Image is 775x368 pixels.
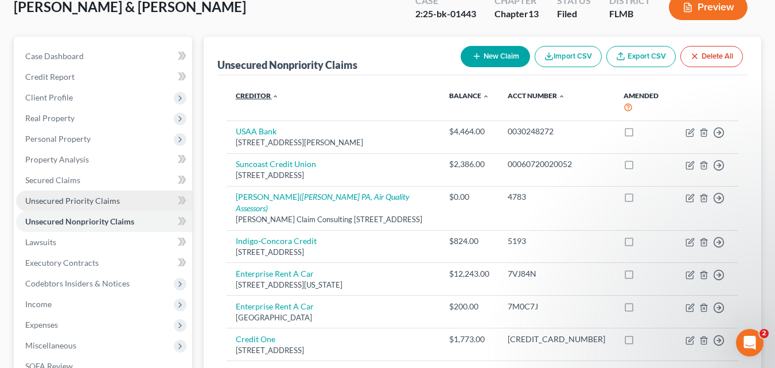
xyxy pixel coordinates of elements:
a: Indigo-Concora Credit [236,236,317,246]
span: Property Analysis [25,154,89,164]
span: Secured Claims [25,175,80,185]
a: Secured Claims [16,170,192,191]
div: FLMB [609,7,651,21]
div: 4783 [508,191,605,203]
i: expand_less [272,93,279,100]
button: Import CSV [535,46,602,67]
span: Income [25,299,52,309]
div: 2:25-bk-01443 [415,7,476,21]
th: Amended [614,84,676,121]
a: Enterprise Rent A Car [236,269,314,278]
span: Unsecured Nonpriority Claims [25,216,134,226]
div: [STREET_ADDRESS][PERSON_NAME] [236,137,431,148]
a: Credit Report [16,67,192,87]
div: [CREDIT_CARD_NUMBER] [508,334,605,345]
button: Start recording [73,280,82,289]
a: USAA Bank [236,126,276,136]
button: Delete All [680,46,743,67]
a: Acct Number expand_less [508,91,565,100]
button: Send a message… [197,276,215,294]
div: [GEOGRAPHIC_DATA] [236,312,431,323]
div: $1,773.00 [449,334,489,345]
img: Profile image for Katie [33,6,51,25]
b: 🚨ATTN: [GEOGRAPHIC_DATA] of [US_STATE] [18,98,163,118]
i: expand_less [558,93,565,100]
div: 7VJ84N [508,268,605,280]
a: Suncoast Credit Union [236,159,316,169]
a: Executory Contracts [16,253,192,273]
button: Home [180,5,201,26]
button: Gif picker [36,280,45,289]
a: Enterprise Rent A Car [236,301,314,311]
div: Close [201,5,222,25]
h1: [PERSON_NAME] [56,6,130,14]
div: 0030248272 [508,126,605,137]
div: [STREET_ADDRESS] [236,345,431,356]
span: Case Dashboard [25,51,84,61]
button: Upload attachment [54,280,64,289]
span: Executory Contracts [25,258,99,268]
div: Katie says… [9,90,220,236]
span: Real Property [25,113,75,123]
a: [PERSON_NAME]([PERSON_NAME] PA, Air Quality Assessors) [236,192,410,213]
span: Credit Report [25,72,75,82]
div: $824.00 [449,235,489,247]
a: Property Analysis [16,149,192,170]
div: [STREET_ADDRESS] [236,247,431,258]
div: The court has added a new Credit Counseling Field that we need to update upon filing. Please remo... [18,125,179,204]
span: Personal Property [25,134,91,144]
div: Unsecured Nonpriority Claims [217,58,357,72]
a: Lawsuits [16,232,192,253]
button: New Claim [461,46,530,67]
textarea: Message… [10,256,220,276]
div: $200.00 [449,301,489,312]
button: go back [7,5,29,26]
a: Unsecured Nonpriority Claims [16,211,192,232]
div: $2,386.00 [449,158,489,170]
span: Expenses [25,320,58,330]
div: [PERSON_NAME] Claim Consulting [STREET_ADDRESS] [236,214,431,225]
span: Codebtors Insiders & Notices [25,278,130,288]
div: $4,464.00 [449,126,489,137]
p: Active 15h ago [56,14,111,26]
div: 00060720020052 [508,158,605,170]
div: $12,243.00 [449,268,489,280]
div: Filed [557,7,591,21]
span: 13 [528,8,539,19]
a: Export CSV [606,46,676,67]
div: 7M0C7J [508,301,605,312]
button: Emoji picker [18,280,27,289]
span: Miscellaneous [25,340,76,350]
i: ([PERSON_NAME] PA, Air Quality Assessors) [236,192,410,213]
div: Chapter [494,7,539,21]
div: $0.00 [449,191,489,203]
span: 2 [760,329,769,338]
iframe: Intercom live chat [736,329,764,357]
div: [PERSON_NAME] • [DATE] [18,213,108,220]
div: 5193 [508,235,605,247]
span: Unsecured Priority Claims [25,196,120,206]
a: Case Dashboard [16,46,192,67]
a: Balance expand_less [449,91,489,100]
div: 🚨ATTN: [GEOGRAPHIC_DATA] of [US_STATE]The court has added a new Credit Counseling Field that we n... [9,90,188,211]
span: Lawsuits [25,237,56,247]
i: expand_less [482,93,489,100]
a: Unsecured Priority Claims [16,191,192,211]
div: [STREET_ADDRESS][US_STATE] [236,280,431,290]
a: Credit One [236,334,275,344]
span: Client Profile [25,92,73,102]
div: [STREET_ADDRESS] [236,170,431,181]
a: Creditor expand_less [236,91,279,100]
